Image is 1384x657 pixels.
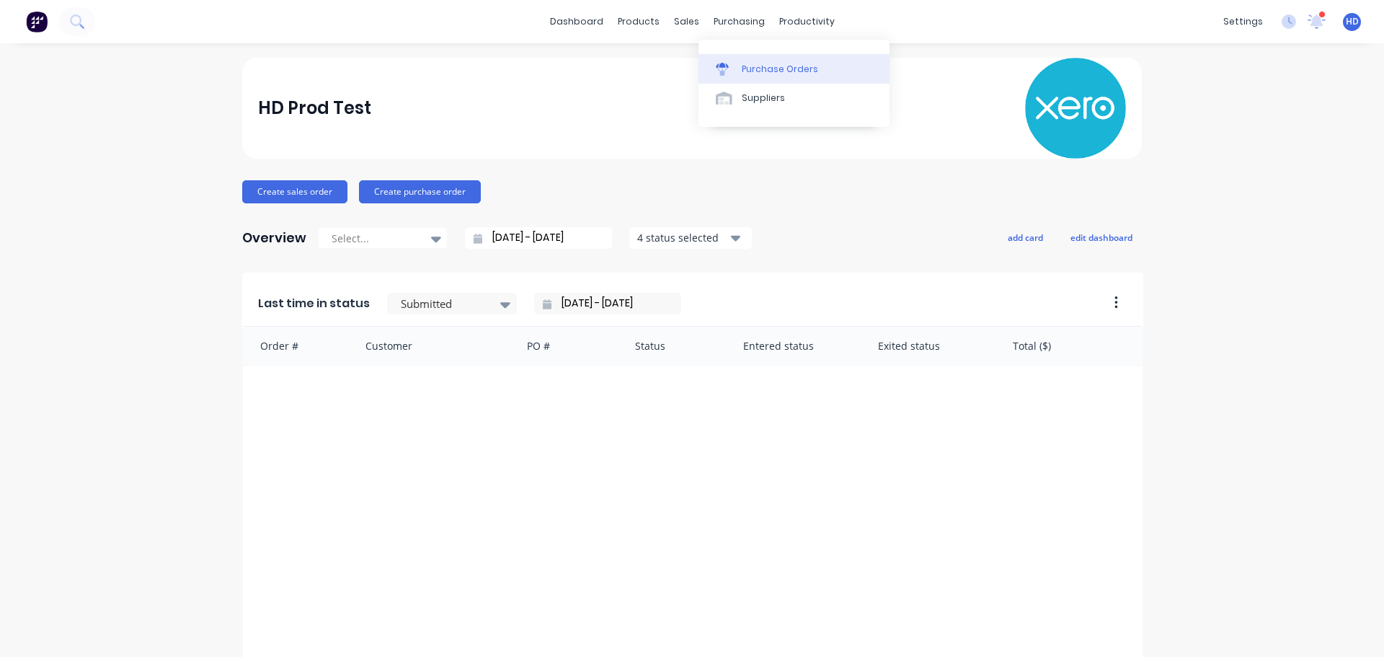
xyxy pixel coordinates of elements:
[242,224,306,252] div: Overview
[258,94,371,123] div: HD Prod Test
[729,327,864,365] div: Entered status
[772,11,842,32] div: productivity
[1216,11,1270,32] div: settings
[629,227,752,249] button: 4 status selected
[359,180,481,203] button: Create purchase order
[513,327,621,365] div: PO #
[698,84,890,113] a: Suppliers
[742,63,818,76] div: Purchase Orders
[621,327,729,365] div: Status
[26,11,48,32] img: Factory
[998,327,1143,365] div: Total ($)
[351,327,513,365] div: Customer
[258,295,370,312] span: Last time in status
[543,11,611,32] a: dashboard
[1346,15,1359,28] span: HD
[742,92,785,105] div: Suppliers
[637,230,728,245] div: 4 status selected
[864,327,998,365] div: Exited status
[706,11,772,32] div: purchasing
[611,11,667,32] div: products
[551,293,675,314] input: Filter by date
[698,54,890,83] a: Purchase Orders
[998,228,1052,247] button: add card
[1025,58,1126,159] img: HD Prod Test
[1061,228,1142,247] button: edit dashboard
[243,327,351,365] div: Order #
[242,180,347,203] button: Create sales order
[667,11,706,32] div: sales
